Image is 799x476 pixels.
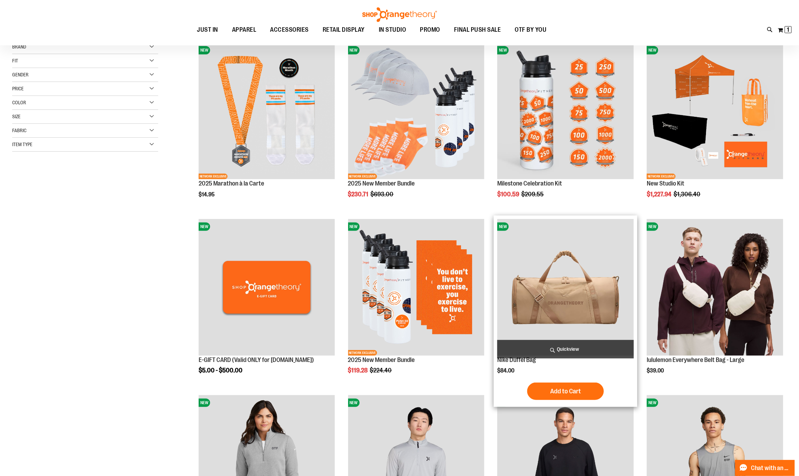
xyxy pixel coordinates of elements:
[348,219,485,356] img: 2025 New Member Bundle
[195,216,339,392] div: product
[199,43,335,180] a: 2025 Marathon à la CarteNEWNETWORK EXCLUSIVE
[497,43,634,180] a: Milestone Celebration KitNEW
[647,219,783,357] a: lululemon Everywhere Belt Bag - LargeNEW
[420,22,440,38] span: PROMO
[195,39,339,215] div: product
[497,219,634,357] a: Nike Duffel BagNEW
[527,383,604,400] button: Add to Cart
[348,191,370,198] span: $230.71
[550,387,581,395] span: Add to Cart
[497,46,509,54] span: NEW
[199,191,216,198] span: $14.95
[348,356,415,363] a: 2025 New Member Bundle
[199,180,264,187] a: 2025 Marathon à la Carte
[12,114,21,119] span: Size
[508,22,554,38] a: OTF BY YOU
[647,46,658,54] span: NEW
[497,191,520,198] span: $100.59
[199,356,314,363] a: E-GIFT CARD (Valid ONLY for [DOMAIN_NAME])
[199,399,210,407] span: NEW
[674,191,701,198] span: $1,306.40
[199,174,228,179] span: NETWORK EXCLUSIVE
[232,22,256,38] span: APPAREL
[361,7,438,22] img: Shop Orangetheory
[497,180,562,187] a: Milestone Celebration Kit
[751,465,791,471] span: Chat with an Expert
[199,222,210,231] span: NEW
[647,180,684,187] a: New Studio Kit
[270,22,309,38] span: ACCESSORIES
[497,219,634,356] img: Nike Duffel Bag
[647,191,673,198] span: $1,227.94
[12,58,18,63] span: Fit
[372,22,413,38] a: IN STUDIO
[647,356,744,363] a: lululemon Everywhere Belt Bag - Large
[190,22,225,38] a: JUST IN
[497,368,515,374] span: $84.00
[370,367,393,374] span: $224.40
[497,340,634,358] a: Quickview
[197,22,218,38] span: JUST IN
[12,44,26,50] span: Brand
[199,219,335,357] a: E-GIFT CARD (Valid ONLY for ShopOrangetheory.com)NEW
[494,39,637,215] div: product
[647,399,658,407] span: NEW
[497,43,634,179] img: Milestone Celebration Kit
[647,222,658,231] span: NEW
[348,222,360,231] span: NEW
[12,72,29,77] span: Gender
[497,356,536,363] a: Nike Duffel Bag
[348,399,360,407] span: NEW
[199,219,335,356] img: E-GIFT CARD (Valid ONLY for ShopOrangetheory.com)
[348,219,485,357] a: 2025 New Member BundleNEWNETWORK EXCLUSIVE
[643,216,787,392] div: product
[647,43,783,180] a: New Studio KitNEWNETWORK EXCLUSIVE
[316,22,372,38] a: RETAIL DISPLAY
[787,26,790,33] span: 1
[345,216,488,392] div: product
[12,100,26,105] span: Color
[199,367,243,374] span: $5.00 - $500.00
[447,22,508,38] a: FINAL PUSH SALE
[348,350,377,356] span: NETWORK EXCLUSIVE
[735,460,795,476] button: Chat with an Expert
[647,219,783,356] img: lululemon Everywhere Belt Bag - Large
[643,39,787,215] div: product
[647,368,665,374] span: $39.00
[199,46,210,54] span: NEW
[348,43,485,179] img: 2025 New Member Bundle
[12,86,24,91] span: Price
[348,367,369,374] span: $119.28
[199,43,335,179] img: 2025 Marathon à la Carte
[379,22,406,38] span: IN STUDIO
[348,43,485,180] a: 2025 New Member BundleNEWNETWORK EXCLUSIVE
[12,128,26,133] span: Fabric
[413,22,447,38] a: PROMO
[348,174,377,179] span: NETWORK EXCLUSIVE
[12,142,32,147] span: Item Type
[371,191,395,198] span: $693.00
[348,180,415,187] a: 2025 New Member Bundle
[521,191,545,198] span: $209.55
[647,43,783,179] img: New Studio Kit
[345,39,488,215] div: product
[454,22,501,38] span: FINAL PUSH SALE
[515,22,547,38] span: OTF BY YOU
[225,22,263,38] a: APPAREL
[348,46,360,54] span: NEW
[263,22,316,38] a: ACCESSORIES
[647,174,676,179] span: NETWORK EXCLUSIVE
[497,222,509,231] span: NEW
[323,22,365,38] span: RETAIL DISPLAY
[494,216,637,407] div: product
